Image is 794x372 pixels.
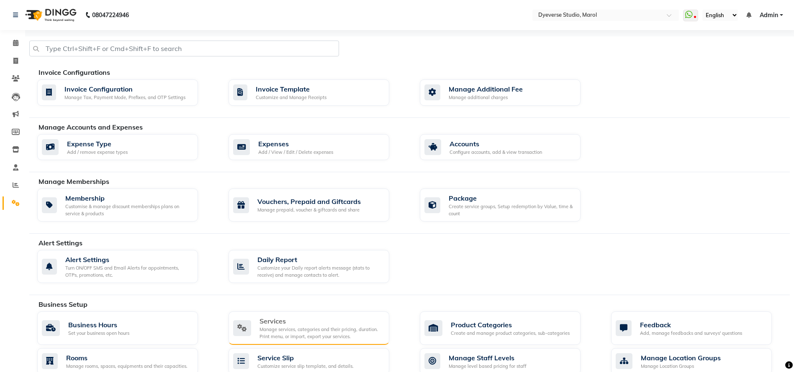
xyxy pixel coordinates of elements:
div: Manage services, categories and their pricing, duration. Print menu, or import, export your servi... [260,326,383,340]
a: Invoice TemplateCustomize and Manage Receipts [229,79,407,106]
div: Configure accounts, add & view transaction [450,149,542,156]
span: Admin [760,11,778,20]
div: Alert Settings [65,255,191,265]
div: Add / remove expense types [67,149,128,156]
a: FeedbackAdd, manage feedbacks and surveys' questions [611,311,790,345]
div: Create service groups, Setup redemption by Value, time & count [449,203,574,217]
div: Rooms [66,353,188,363]
div: Customize and Manage Receipts [256,94,326,101]
img: logo [21,3,79,27]
div: Service Slip [257,353,354,363]
div: Feedback [640,320,742,330]
b: 08047224946 [92,3,129,27]
div: Customize your Daily report alerts message (stats to receive) and manage contacts to alert. [257,265,383,278]
a: Daily ReportCustomize your Daily report alerts message (stats to receive) and manage contacts to ... [229,250,407,283]
a: Vouchers, Prepaid and GiftcardsManage prepaid, voucher & giftcards and share [229,189,407,222]
div: Daily Report [257,255,383,265]
div: Business Hours [68,320,129,330]
div: Manage Location Groups [641,353,721,363]
div: Expense Type [67,139,128,149]
a: Alert SettingsTurn ON/OFF SMS and Email Alerts for appointments, OTPs, promotions, etc. [37,250,216,283]
a: PackageCreate service groups, Setup redemption by Value, time & count [420,189,599,222]
a: Business HoursSet your business open hours [37,311,216,345]
div: Manage level based pricing for staff [449,363,527,370]
div: Set your business open hours [68,330,129,337]
a: MembershipCustomise & manage discount memberships plans on service & products [37,189,216,222]
a: Expense TypeAdd / remove expense types [37,134,216,161]
div: Invoice Configuration [64,84,185,94]
a: Invoice ConfigurationManage Tax, Payment Mode, Prefixes, and OTP Settings [37,79,216,106]
div: Membership [65,193,191,203]
div: Services [260,316,383,326]
div: Customize service slip template, and details. [257,363,354,370]
a: AccountsConfigure accounts, add & view transaction [420,134,599,161]
div: Manage additional charges [449,94,523,101]
div: Vouchers, Prepaid and Giftcards [257,196,361,206]
a: Product CategoriesCreate and manage product categories, sub-categories [420,311,599,345]
div: Manage prepaid, voucher & giftcards and share [257,206,361,214]
a: ExpensesAdd / View / Edit / Delete expenses [229,134,407,161]
div: Expenses [258,139,333,149]
a: Manage Additional FeeManage additional charges [420,79,599,106]
div: Invoice Template [256,84,326,94]
div: Manage Staff Levels [449,353,527,363]
div: Turn ON/OFF SMS and Email Alerts for appointments, OTPs, promotions, etc. [65,265,191,278]
div: Accounts [450,139,542,149]
a: ServicesManage services, categories and their pricing, duration. Print menu, or import, export yo... [229,311,407,345]
div: Manage Additional Fee [449,84,523,94]
input: Type Ctrl+Shift+F or Cmd+Shift+F to search [29,41,339,56]
div: Product Categories [451,320,570,330]
div: Add, manage feedbacks and surveys' questions [640,330,742,337]
div: Customise & manage discount memberships plans on service & products [65,203,191,217]
div: Add / View / Edit / Delete expenses [258,149,333,156]
div: Manage Tax, Payment Mode, Prefixes, and OTP Settings [64,94,185,101]
div: Package [449,193,574,203]
div: Manage Location Groups [641,363,721,370]
div: Create and manage product categories, sub-categories [451,330,570,337]
div: Manage rooms, spaces, equipments and their capacities. [66,363,188,370]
